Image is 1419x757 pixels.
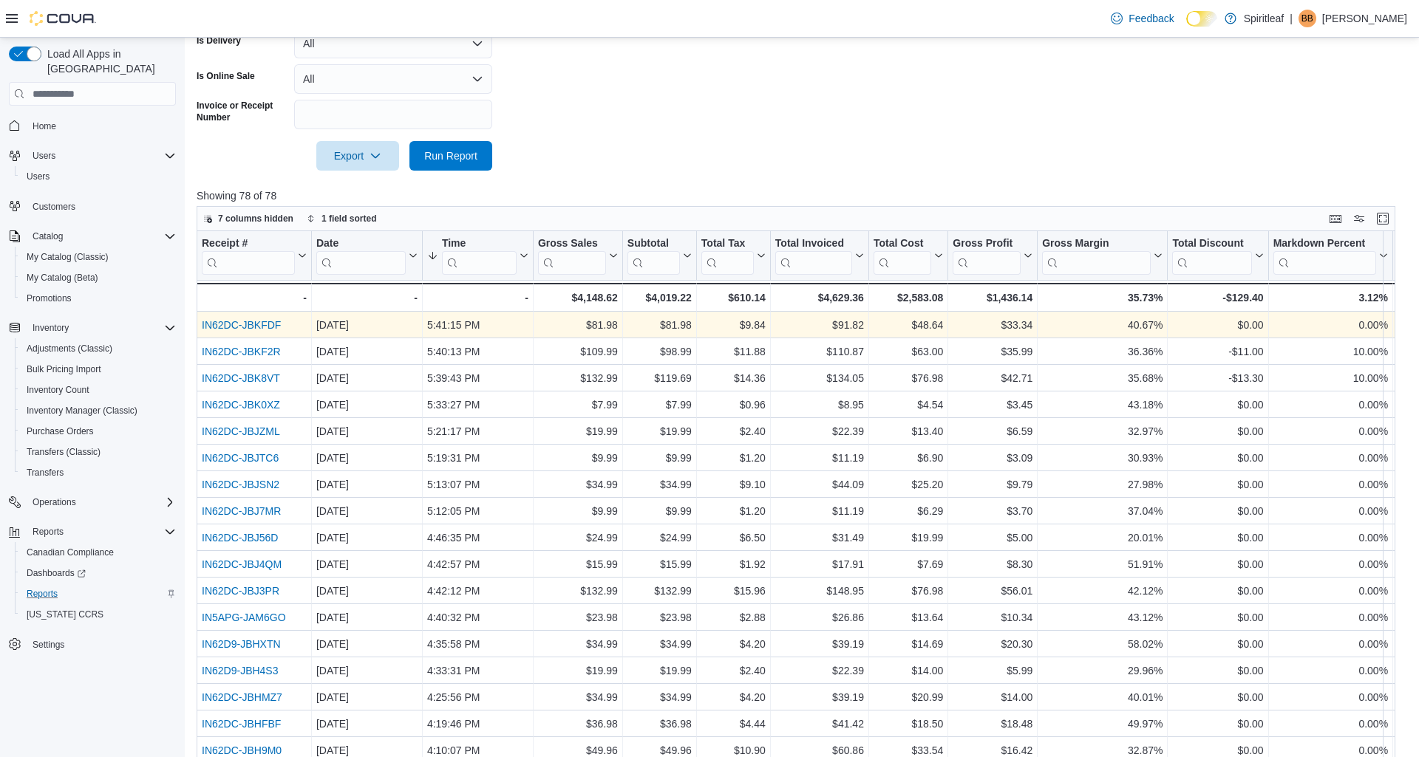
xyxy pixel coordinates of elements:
div: [DATE] [316,582,418,600]
a: IN62DC-JBJ56D [202,532,278,544]
div: Total Tax [701,237,754,275]
div: 0.00% [1273,476,1388,493]
a: IN62D9-JBHXTN [202,638,281,650]
div: $110.87 [775,343,864,360]
button: Export [316,141,399,171]
a: IN62D9-JBH4S3 [202,665,279,676]
div: $13.40 [874,422,943,440]
div: $7.99 [627,396,692,414]
a: IN62DC-JBJ7MR [202,505,281,517]
div: - [316,289,418,306]
a: My Catalog (Beta) [21,269,104,287]
a: Adjustments (Classic) [21,340,118,357]
a: Transfers (Classic) [21,443,106,461]
span: Inventory Count [21,381,176,399]
div: $4,629.36 [775,289,864,306]
div: $0.00 [1172,422,1263,440]
div: $17.91 [775,555,864,573]
a: Customers [27,198,81,216]
div: Total Discount [1172,237,1251,251]
div: Gross Margin [1042,237,1151,251]
div: $19.99 [538,422,618,440]
button: Total Tax [701,237,766,275]
div: [DATE] [316,316,418,334]
div: 5:40:13 PM [427,343,528,360]
div: 10.00% [1273,343,1388,360]
div: [DATE] [316,476,418,493]
button: Transfers [15,462,182,483]
span: Purchase Orders [21,422,176,440]
div: $0.00 [1172,476,1263,493]
span: Customers [27,197,176,216]
button: Total Cost [874,237,943,275]
div: - [427,289,528,306]
input: Dark Mode [1186,11,1217,27]
span: Reports [27,523,176,541]
div: Total Tax [701,237,754,251]
div: $1,436.14 [953,289,1032,306]
div: Total Invoiced [775,237,852,275]
button: 1 field sorted [301,210,383,227]
button: Enter fullscreen [1374,210,1392,227]
span: Reports [27,588,58,600]
span: Users [21,168,176,185]
button: Customers [3,196,182,217]
div: $0.00 [1172,502,1263,520]
button: [US_STATE] CCRS [15,604,182,625]
div: Time [442,237,517,275]
div: $19.99 [627,422,692,440]
div: $119.69 [627,369,692,387]
div: $4,019.22 [627,289,692,306]
button: Catalog [27,227,69,245]
div: Markdown Percent [1273,237,1376,251]
p: Showing 78 of 78 [197,188,1407,203]
div: $9.99 [538,502,618,520]
div: $8.95 [775,396,864,414]
button: Catalog [3,226,182,247]
button: Receipt # [202,237,307,275]
div: $1.92 [701,555,766,573]
button: Purchase Orders [15,421,182,442]
div: 0.00% [1273,449,1388,467]
span: Dashboards [27,567,86,579]
button: Date [316,237,418,275]
div: Total Cost [874,237,931,275]
div: $4,148.62 [538,289,618,306]
span: Inventory Manager (Classic) [27,405,137,417]
span: Transfers [27,467,64,479]
div: [DATE] [316,449,418,467]
span: [US_STATE] CCRS [27,609,103,620]
div: $0.00 [1172,449,1263,467]
span: Inventory [27,319,176,337]
button: Keyboard shortcuts [1327,210,1344,227]
a: IN62DC-JBKF2R [202,346,281,357]
span: Inventory Count [27,384,89,396]
button: Reports [27,523,69,541]
div: $0.00 [1172,555,1263,573]
div: 10.00% [1273,369,1388,387]
div: $610.14 [701,289,766,306]
a: Canadian Compliance [21,544,120,561]
span: Canadian Compliance [27,547,114,558]
a: IN62DC-JBJSN2 [202,479,279,490]
button: Display options [1350,210,1368,227]
a: IN62DC-JBJ4QM [202,558,282,570]
button: Inventory [27,319,75,337]
div: 5:12:05 PM [427,502,528,520]
div: Gross Profit [953,237,1021,275]
div: 0.00% [1273,422,1388,440]
div: Total Discount [1172,237,1251,275]
div: $132.99 [538,582,618,600]
div: $7.69 [874,555,943,573]
span: Settings [27,635,176,654]
button: 7 columns hidden [197,210,299,227]
button: Operations [27,493,82,511]
span: 7 columns hidden [218,213,293,225]
span: Run Report [424,148,477,163]
div: $109.99 [538,343,618,360]
div: [DATE] [316,555,418,573]
div: $5.00 [953,529,1032,547]
a: IN62DC-JBKFDF [202,319,281,331]
div: $0.00 [1172,396,1263,414]
div: $9.10 [701,476,766,493]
